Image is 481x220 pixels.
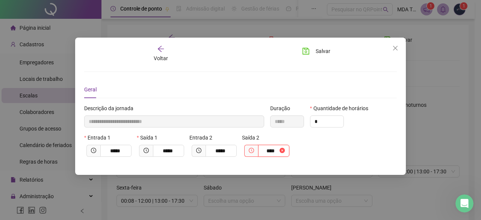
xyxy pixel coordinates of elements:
label: Saída 1 [137,134,162,142]
span: clock-circle [249,148,254,153]
label: Duração [270,104,295,112]
span: Salvar [316,47,330,55]
span: Descrição da jornada [84,104,133,112]
span: arrow-left [157,45,165,53]
label: Entrada 2 [189,134,217,142]
span: close [392,45,398,51]
button: Close [389,42,401,54]
span: clock-circle [91,148,96,153]
label: Quantidade de horários [310,104,373,112]
span: save [302,47,310,55]
label: Entrada 1 [84,134,115,142]
span: clock-circle [196,148,201,153]
span: clock-circle [144,148,149,153]
span: Voltar [154,55,168,61]
iframe: Intercom live chat [455,194,473,212]
div: Geral [84,85,97,94]
label: Saída 2 [242,134,264,142]
button: Salvar [296,45,336,57]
